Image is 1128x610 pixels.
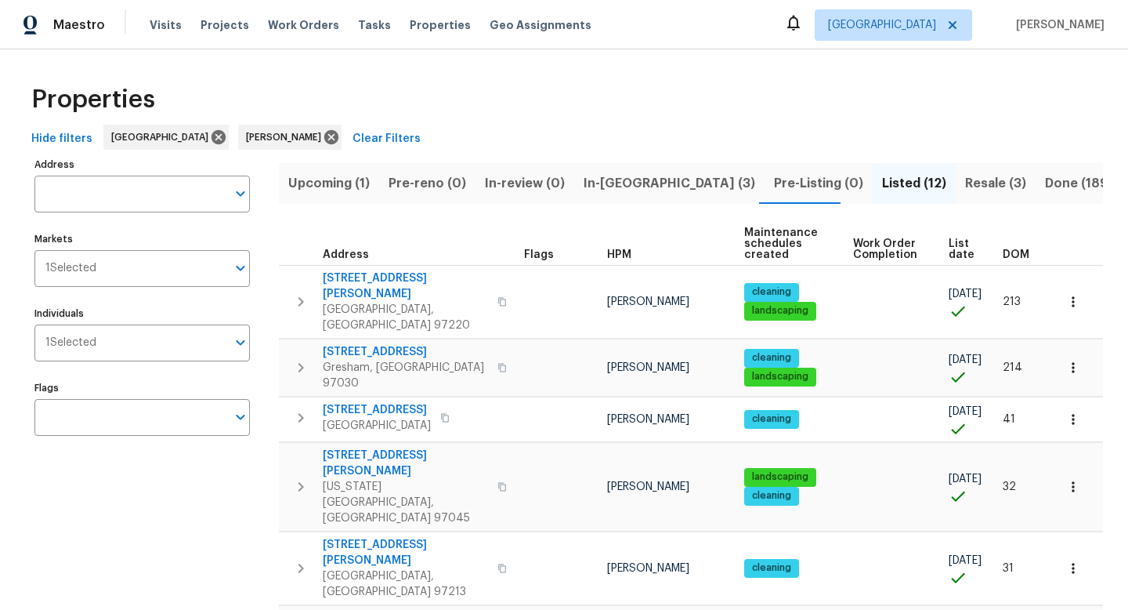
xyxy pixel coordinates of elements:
[1003,296,1021,307] span: 213
[230,406,251,428] button: Open
[323,302,488,333] span: [GEOGRAPHIC_DATA], [GEOGRAPHIC_DATA] 97220
[31,129,92,149] span: Hide filters
[1003,481,1016,492] span: 32
[1010,17,1104,33] span: [PERSON_NAME]
[746,489,797,503] span: cleaning
[323,479,488,526] span: [US_STATE][GEOGRAPHIC_DATA], [GEOGRAPHIC_DATA] 97045
[230,332,251,354] button: Open
[607,563,689,574] span: [PERSON_NAME]
[246,129,327,145] span: [PERSON_NAME]
[346,125,427,154] button: Clear Filters
[352,129,421,149] span: Clear Filters
[746,285,797,299] span: cleaning
[230,183,251,205] button: Open
[323,344,488,360] span: [STREET_ADDRESS]
[774,172,863,194] span: Pre-Listing (0)
[949,354,982,365] span: [DATE]
[853,238,922,260] span: Work Order Completion
[524,249,554,260] span: Flags
[34,160,250,169] label: Address
[323,568,488,600] span: [GEOGRAPHIC_DATA], [GEOGRAPHIC_DATA] 97213
[410,17,471,33] span: Properties
[485,172,565,194] span: In-review (0)
[949,555,982,566] span: [DATE]
[607,481,689,492] span: [PERSON_NAME]
[111,129,215,145] span: [GEOGRAPHIC_DATA]
[1003,414,1015,425] span: 41
[288,172,370,194] span: Upcoming (1)
[150,17,182,33] span: Visits
[746,412,797,426] span: cleaning
[949,474,982,485] span: [DATE]
[1003,249,1029,260] span: DOM
[965,172,1026,194] span: Resale (3)
[230,257,251,279] button: Open
[34,234,250,244] label: Markets
[45,262,96,275] span: 1 Selected
[53,17,105,33] span: Maestro
[746,561,797,575] span: cleaning
[882,172,946,194] span: Listed (12)
[34,383,250,393] label: Flags
[949,406,982,417] span: [DATE]
[323,402,431,418] span: [STREET_ADDRESS]
[828,17,936,33] span: [GEOGRAPHIC_DATA]
[34,309,250,318] label: Individuals
[103,125,229,150] div: [GEOGRAPHIC_DATA]
[607,249,631,260] span: HPM
[1003,563,1014,574] span: 31
[746,304,815,318] span: landscaping
[584,172,755,194] span: In-[GEOGRAPHIC_DATA] (3)
[45,336,96,350] span: 1 Selected
[323,537,488,568] span: [STREET_ADDRESS][PERSON_NAME]
[323,271,488,302] span: [STREET_ADDRESS][PERSON_NAME]
[746,470,815,484] span: landscaping
[490,17,591,33] span: Geo Assignments
[607,362,689,373] span: [PERSON_NAME]
[323,360,488,391] span: Gresham, [GEOGRAPHIC_DATA] 97030
[389,172,466,194] span: Pre-reno (0)
[238,125,342,150] div: [PERSON_NAME]
[607,414,689,425] span: [PERSON_NAME]
[1003,362,1022,373] span: 214
[25,125,99,154] button: Hide filters
[746,351,797,365] span: cleaning
[323,249,369,260] span: Address
[949,238,976,260] span: List date
[31,92,155,107] span: Properties
[268,17,339,33] span: Work Orders
[949,289,982,300] span: [DATE]
[607,296,689,307] span: [PERSON_NAME]
[358,20,391,31] span: Tasks
[323,448,488,479] span: [STREET_ADDRESS][PERSON_NAME]
[323,418,431,434] span: [GEOGRAPHIC_DATA]
[1045,172,1113,194] span: Done (189)
[746,370,815,383] span: landscaping
[744,227,826,260] span: Maintenance schedules created
[201,17,249,33] span: Projects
